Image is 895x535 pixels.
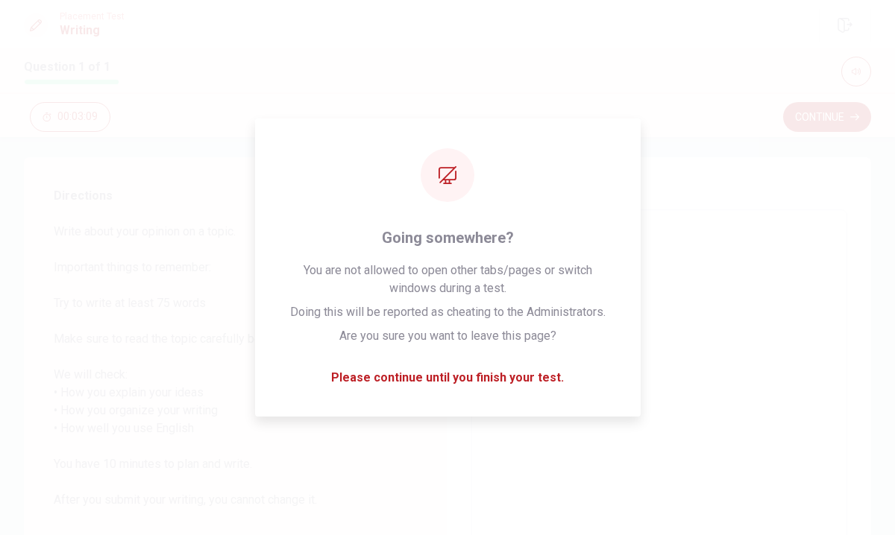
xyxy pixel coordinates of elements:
[24,58,119,76] h1: Question 1 of 1
[54,223,418,527] span: Write about your opinion on a topic. Important things to remember: Try to write at least 75 words...
[783,102,871,132] button: Continue
[60,22,125,39] h1: Writing
[30,102,110,132] button: 00:03:09
[60,11,125,22] span: Placement Test
[471,187,847,205] h6: Write your essay here
[57,111,98,123] span: 00:03:09
[54,187,418,205] span: Directions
